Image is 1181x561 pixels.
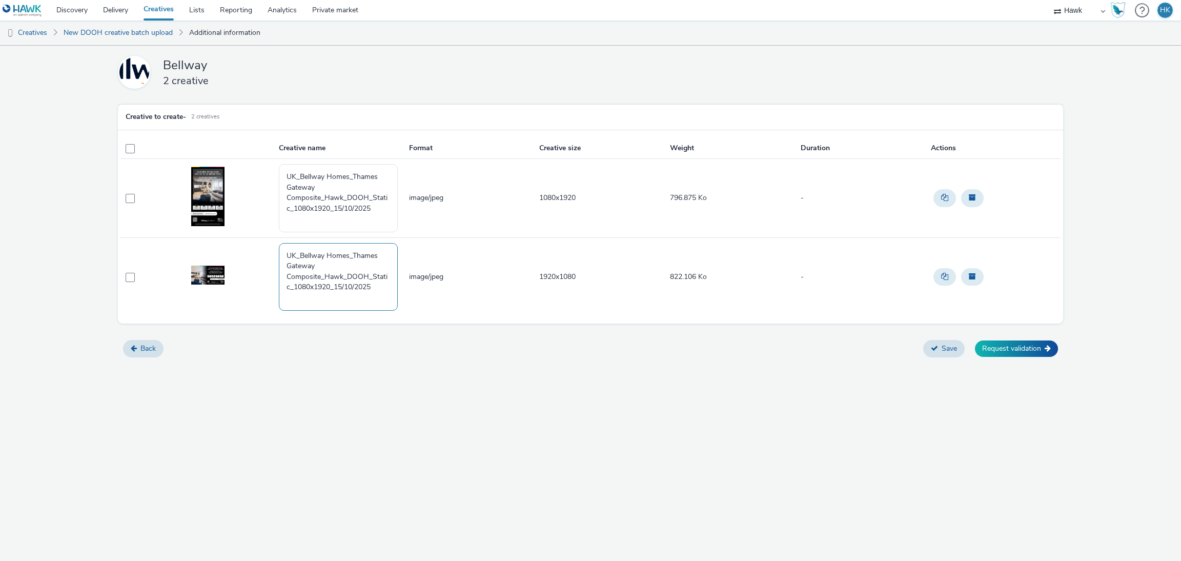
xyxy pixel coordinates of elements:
[670,272,707,282] span: 822.106 Ko
[118,56,155,89] a: Bellway
[930,138,1061,159] th: Actions
[1160,3,1170,18] div: HK
[279,243,398,311] textarea: UK_Bellway Homes_Thames Gateway Composite_Hawk_DOOH_Static_1080x1920_15/10/2025
[408,138,539,159] th: Format
[1110,2,1130,18] a: Hawk Academy
[409,193,443,203] span: image/jpeg
[191,167,225,226] img: Preview
[163,74,624,88] h3: 2 creative
[538,138,669,159] th: Creative size
[923,340,965,357] button: Save
[184,21,266,45] a: Additional information
[931,187,959,209] div: Duplicate
[58,21,178,45] a: New DOOH creative batch upload
[123,340,164,357] button: Back
[959,266,986,288] div: Archive
[5,28,15,38] img: dooh
[669,138,800,159] th: Weight
[670,193,707,203] span: 796.875 Ko
[191,113,219,121] small: 2 creatives
[191,266,225,285] img: Preview
[800,138,930,159] th: Duration
[279,164,398,232] textarea: UK_Bellway Homes_Thames Gateway Composite_Hawk_DOOH_Static_1080x1920_15/10/2025
[539,193,576,203] span: 1080x1920
[1110,2,1126,18] img: Hawk Academy
[801,272,804,282] span: -
[539,272,576,282] span: 1920x1080
[119,57,149,87] img: Bellway
[409,272,443,282] span: image/jpeg
[931,266,959,288] div: Duplicate
[959,187,986,209] div: Archive
[3,4,42,17] img: undefined Logo
[126,112,186,122] h5: Creative to create -
[278,138,408,159] th: Creative name
[163,57,624,73] h2: Bellway
[801,193,804,203] span: -
[975,340,1058,357] button: Request validation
